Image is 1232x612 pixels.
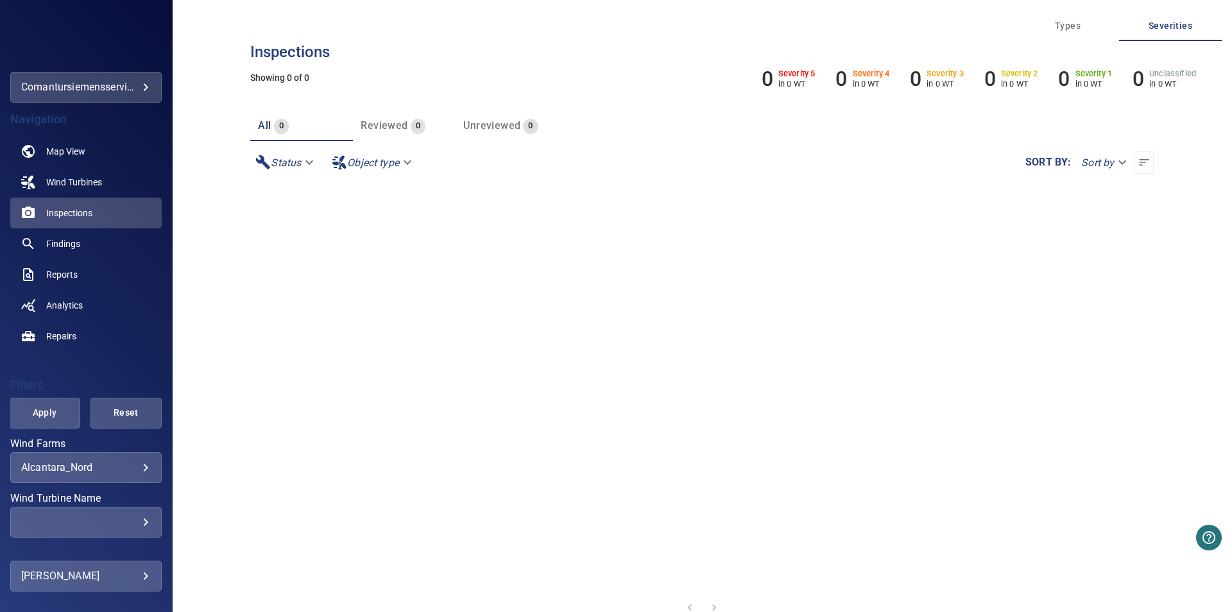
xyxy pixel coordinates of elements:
[1133,67,1144,91] h6: 0
[21,461,151,473] div: Alcantara_Nord
[22,21,150,56] img: comantursiemensserviceitaly-logo
[1149,69,1196,78] h6: Unclassified
[361,119,407,132] span: Reviewed
[463,119,520,132] span: Unreviewed
[1025,157,1071,167] label: Sort by :
[910,67,921,91] h6: 0
[778,79,816,89] p: in 0 WT
[1127,18,1214,34] span: Severities
[1058,67,1070,91] h6: 0
[274,119,289,133] span: 0
[10,72,162,103] div: comantursiemensserviceitaly
[835,67,889,91] li: Severity 4
[910,67,964,91] li: Severity 3
[523,119,538,133] span: 0
[1149,79,1196,89] p: in 0 WT
[10,136,162,167] a: map noActive
[25,405,64,421] span: Apply
[90,398,162,429] button: Reset
[778,69,816,78] h6: Severity 5
[835,67,847,91] h6: 0
[10,290,162,321] a: analytics noActive
[1024,18,1111,34] span: Types
[10,493,162,504] label: Wind Turbine Name
[21,77,151,98] div: comantursiemensserviceitaly
[46,299,83,312] span: Analytics
[327,151,420,174] div: Object type
[10,378,162,391] h4: Filters
[9,398,80,429] button: Apply
[411,119,425,133] span: 0
[1071,151,1134,174] div: Sort by
[46,207,92,219] span: Inspections
[10,228,162,259] a: findings noActive
[1081,157,1114,169] em: Sort by
[927,79,964,89] p: in 0 WT
[250,151,321,174] div: Status
[258,119,271,132] span: All
[10,507,162,538] div: Wind Turbine Name
[10,259,162,290] a: reports noActive
[762,67,773,91] h6: 0
[10,439,162,449] label: Wind Farms
[1058,67,1112,91] li: Severity 1
[1001,79,1038,89] p: in 0 WT
[853,79,890,89] p: in 0 WT
[984,67,996,91] h6: 0
[1134,151,1154,174] button: Sort list from newest to oldest
[1075,79,1113,89] p: in 0 WT
[984,67,1038,91] li: Severity 2
[21,566,151,586] div: [PERSON_NAME]
[46,145,85,158] span: Map View
[271,157,301,169] em: Status
[853,69,890,78] h6: Severity 4
[250,44,1154,60] h3: Inspections
[1133,67,1196,91] li: Severity Unclassified
[46,237,80,250] span: Findings
[46,176,102,189] span: Wind Turbines
[1001,69,1038,78] h6: Severity 2
[46,268,78,281] span: Reports
[10,198,162,228] a: inspections active
[10,113,162,126] h4: Navigation
[10,452,162,483] div: Wind Farms
[927,69,964,78] h6: Severity 3
[107,405,146,421] span: Reset
[762,67,816,91] li: Severity 5
[46,330,76,343] span: Repairs
[347,157,399,169] em: Object type
[10,321,162,352] a: repairs noActive
[10,167,162,198] a: windturbines noActive
[250,73,1154,83] h5: Showing 0 of 0
[1075,69,1113,78] h6: Severity 1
